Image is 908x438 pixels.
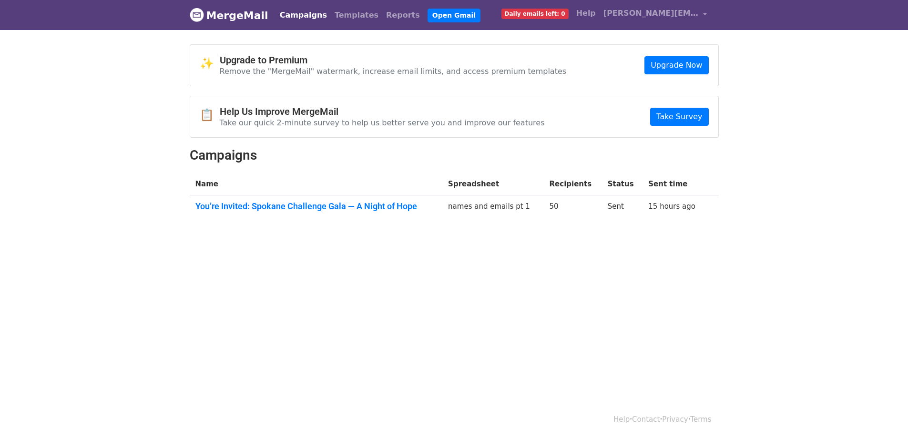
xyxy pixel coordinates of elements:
[648,202,695,211] a: 15 hours ago
[603,8,699,19] span: [PERSON_NAME][EMAIL_ADDRESS][PERSON_NAME][DOMAIN_NAME]
[331,6,382,25] a: Templates
[220,54,567,66] h4: Upgrade to Premium
[442,173,543,195] th: Spreadsheet
[190,5,268,25] a: MergeMail
[572,4,600,23] a: Help
[600,4,711,26] a: [PERSON_NAME][EMAIL_ADDRESS][PERSON_NAME][DOMAIN_NAME]
[276,6,331,25] a: Campaigns
[200,108,220,122] span: 📋
[613,415,630,424] a: Help
[195,201,437,212] a: You’re Invited: Spokane Challenge Gala — A Night of Hope
[544,195,602,221] td: 50
[442,195,543,221] td: names and emails pt 1
[428,9,480,22] a: Open Gmail
[501,9,569,19] span: Daily emails left: 0
[643,173,706,195] th: Sent time
[544,173,602,195] th: Recipients
[200,57,220,71] span: ✨
[632,415,660,424] a: Contact
[220,106,545,117] h4: Help Us Improve MergeMail
[220,118,545,128] p: Take our quick 2-minute survey to help us better serve you and improve our features
[220,66,567,76] p: Remove the "MergeMail" watermark, increase email limits, and access premium templates
[382,6,424,25] a: Reports
[690,415,711,424] a: Terms
[650,108,708,126] a: Take Survey
[662,415,688,424] a: Privacy
[602,195,643,221] td: Sent
[190,8,204,22] img: MergeMail logo
[190,173,443,195] th: Name
[602,173,643,195] th: Status
[498,4,572,23] a: Daily emails left: 0
[644,56,708,74] a: Upgrade Now
[190,147,719,163] h2: Campaigns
